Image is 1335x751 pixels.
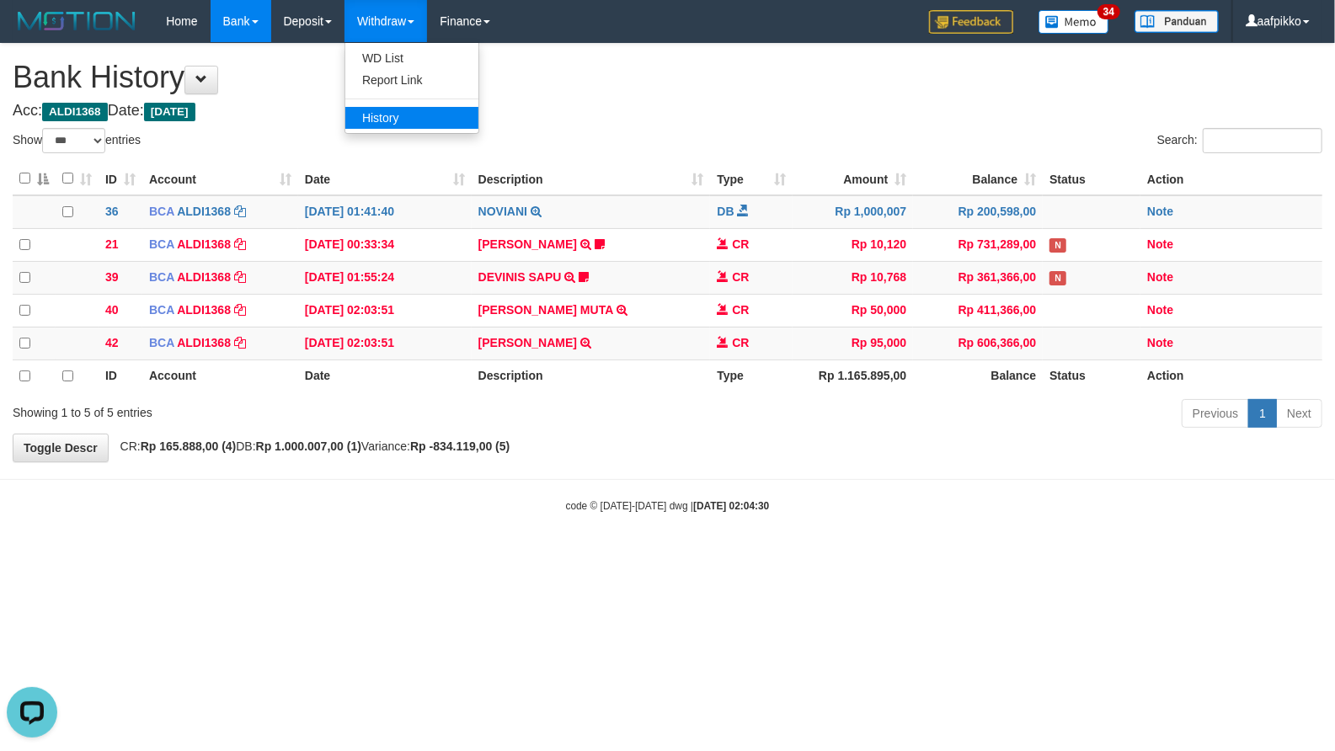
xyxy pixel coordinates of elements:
a: Note [1147,237,1173,251]
a: WD List [345,47,478,69]
td: Rp 606,366,00 [913,327,1043,360]
a: ALDI1368 [177,270,231,284]
td: [DATE] 01:41:40 [298,195,472,229]
span: Has Note [1049,271,1066,285]
td: [DATE] 01:55:24 [298,261,472,294]
th: Rp 1.165.895,00 [793,360,913,392]
a: Note [1147,270,1173,284]
a: Note [1147,205,1173,218]
td: [DATE] 00:33:34 [298,228,472,261]
th: Action [1140,360,1322,392]
td: Rp 95,000 [793,327,913,360]
a: Next [1276,399,1322,428]
a: [PERSON_NAME] MUTA [478,303,613,317]
span: CR [732,336,749,349]
td: Rp 361,366,00 [913,261,1043,294]
span: ALDI1368 [42,103,108,121]
strong: Rp 165.888,00 (4) [141,439,237,453]
th: Account [142,360,298,392]
button: Open LiveChat chat widget [7,7,57,57]
span: [DATE] [144,103,195,121]
th: Description [472,360,711,392]
div: Showing 1 to 5 of 5 entries [13,397,543,421]
small: code © [DATE]-[DATE] dwg | [566,500,770,512]
span: BCA [149,270,174,284]
td: Rp 10,768 [793,261,913,294]
th: Balance [913,360,1043,392]
span: BCA [149,237,174,251]
th: ID [99,360,142,392]
span: 40 [105,303,119,317]
span: CR [732,237,749,251]
span: 36 [105,205,119,218]
label: Search: [1157,128,1322,153]
span: Has Note [1049,238,1066,253]
a: Copy ALDI1368 to clipboard [234,270,246,284]
th: Status [1043,360,1140,392]
span: BCA [149,303,174,317]
th: Account: activate to sort column ascending [142,162,298,195]
a: 1 [1248,399,1277,428]
th: Amount: activate to sort column ascending [793,162,913,195]
a: NOVIANI [478,205,527,218]
th: ID: activate to sort column ascending [99,162,142,195]
a: [PERSON_NAME] [478,237,577,251]
td: Rp 1,000,007 [793,195,913,229]
td: [DATE] 02:03:51 [298,294,472,327]
th: Date: activate to sort column ascending [298,162,472,195]
a: ALDI1368 [177,336,231,349]
th: Balance: activate to sort column ascending [913,162,1043,195]
a: ALDI1368 [177,205,231,218]
th: Type [710,360,793,392]
select: Showentries [42,128,105,153]
span: 39 [105,270,119,284]
span: CR: DB: Variance: [112,439,510,453]
input: Search: [1203,128,1322,153]
a: Copy ALDI1368 to clipboard [234,303,246,317]
strong: Rp 1.000.007,00 (1) [256,439,361,453]
img: MOTION_logo.png [13,8,141,34]
td: Rp 200,598,00 [913,195,1043,229]
span: 42 [105,336,119,349]
td: Rp 731,289,00 [913,228,1043,261]
label: Show entries [13,128,141,153]
strong: Rp -834.119,00 (5) [410,439,510,453]
a: Copy ALDI1368 to clipboard [234,205,246,218]
td: Rp 10,120 [793,228,913,261]
td: Rp 411,366,00 [913,294,1043,327]
a: Note [1147,303,1173,317]
a: ALDI1368 [177,303,231,317]
a: Toggle Descr [13,434,109,462]
span: 34 [1097,4,1120,19]
img: panduan.png [1135,10,1219,33]
span: CR [732,270,749,284]
a: Copy ALDI1368 to clipboard [234,237,246,251]
td: [DATE] 02:03:51 [298,327,472,360]
a: Report Link [345,69,478,91]
td: Rp 50,000 [793,294,913,327]
strong: [DATE] 02:04:30 [693,500,769,512]
span: DB [717,205,734,218]
a: [PERSON_NAME] [478,336,577,349]
span: BCA [149,205,174,218]
th: Status [1043,162,1140,195]
th: Date [298,360,472,392]
img: Feedback.jpg [929,10,1013,34]
img: Button%20Memo.svg [1039,10,1109,34]
span: CR [732,303,749,317]
a: Note [1147,336,1173,349]
span: BCA [149,336,174,349]
a: ALDI1368 [177,237,231,251]
th: Action [1140,162,1322,195]
th: Description: activate to sort column ascending [472,162,711,195]
a: Previous [1182,399,1249,428]
a: DEVINIS SAPU [478,270,562,284]
a: Copy ALDI1368 to clipboard [234,336,246,349]
th: : activate to sort column ascending [56,162,99,195]
span: 21 [105,237,119,251]
h1: Bank History [13,61,1322,94]
h4: Acc: Date: [13,103,1322,120]
th: : activate to sort column descending [13,162,56,195]
a: History [345,107,478,129]
th: Type: activate to sort column ascending [710,162,793,195]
